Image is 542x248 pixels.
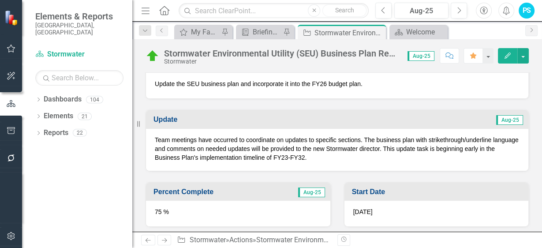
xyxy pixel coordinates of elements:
[519,3,535,19] button: PS
[155,135,520,162] p: Team meetings have occurred to coordinate on updates to specific sections. The business plan with...
[35,70,123,86] input: Search Below...
[4,10,20,25] img: ClearPoint Strategy
[44,94,82,105] a: Dashboards
[44,111,73,121] a: Elements
[397,6,445,16] div: Aug-25
[153,188,271,196] h3: Percent Complete
[314,27,384,38] div: Stormwater Environmental Utility (SEU) Business Plan Review
[394,3,449,19] button: Aug-25
[322,4,366,17] button: Search
[35,22,123,36] small: [GEOGRAPHIC_DATA], [GEOGRAPHIC_DATA]
[179,3,369,19] input: Search ClearPoint...
[177,235,330,245] div: » »
[191,26,219,38] div: My Favorites
[164,58,399,65] div: Stormwater
[78,113,92,120] div: 21
[407,51,434,61] span: Aug-25
[229,236,253,244] a: Actions
[44,128,68,138] a: Reports
[298,188,325,197] span: Aug-25
[392,26,445,38] a: Welcome
[256,236,448,244] div: Stormwater Environmental Utility (SEU) Business Plan Review
[164,49,399,58] div: Stormwater Environmental Utility (SEU) Business Plan Review
[335,7,354,14] span: Search
[35,49,123,60] a: Stormwater
[353,208,373,215] span: [DATE]
[155,79,520,88] p: Update the SEU business plan and incorporate it into the FY26 budget plan.
[238,26,281,38] a: Briefing Books
[146,49,160,63] img: On Target
[253,26,281,38] div: Briefing Books
[406,26,445,38] div: Welcome
[190,236,226,244] a: Stormwater
[153,116,325,124] h3: Update
[146,201,330,226] div: 75 %
[176,26,219,38] a: My Favorites
[352,188,524,196] h3: Start Date
[86,96,103,103] div: 104
[496,115,523,125] span: Aug-25
[73,129,87,137] div: 22
[35,11,123,22] span: Elements & Reports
